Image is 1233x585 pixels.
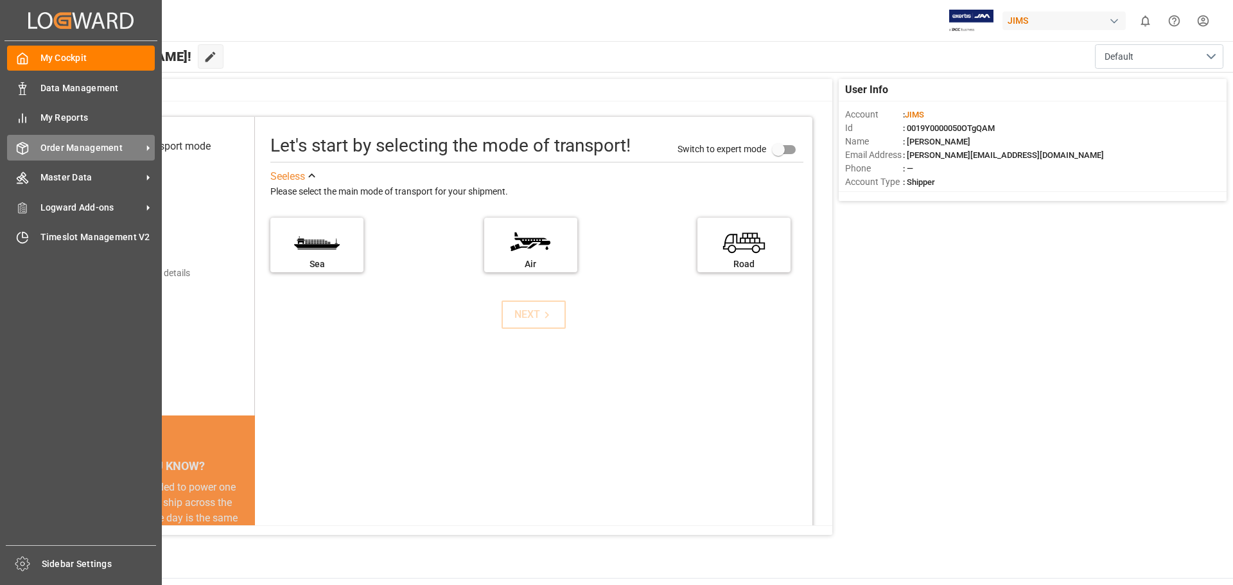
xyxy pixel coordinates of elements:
span: Timeslot Management V2 [40,231,155,244]
a: My Cockpit [7,46,155,71]
span: : — [903,164,913,173]
span: Default [1105,50,1133,64]
div: Road [704,258,784,271]
button: JIMS [1002,8,1131,33]
span: Name [845,135,903,148]
div: Let's start by selecting the mode of transport! [270,132,631,159]
a: Data Management [7,75,155,100]
span: JIMS [905,110,924,119]
span: : [PERSON_NAME] [903,137,970,146]
span: Id [845,121,903,135]
div: See less [270,169,305,184]
span: User Info [845,82,888,98]
div: Please select the main mode of transport for your shipment. [270,184,803,200]
span: Logward Add-ons [40,201,142,214]
span: : 0019Y0000050OTgQAM [903,123,995,133]
span: : [903,110,924,119]
button: show 0 new notifications [1131,6,1160,35]
span: Master Data [40,171,142,184]
span: : [PERSON_NAME][EMAIL_ADDRESS][DOMAIN_NAME] [903,150,1104,160]
div: NEXT [514,307,554,322]
span: Email Address [845,148,903,162]
div: The energy needed to power one large container ship across the ocean in a single day is the same ... [85,480,240,572]
button: Help Center [1160,6,1189,35]
span: Order Management [40,141,142,155]
a: Timeslot Management V2 [7,225,155,250]
span: Switch to expert mode [678,143,766,153]
span: My Cockpit [40,51,155,65]
button: open menu [1095,44,1223,69]
div: DID YOU KNOW? [69,453,255,480]
button: NEXT [502,301,566,329]
span: Account [845,108,903,121]
span: Data Management [40,82,155,95]
span: : Shipper [903,177,935,187]
span: Phone [845,162,903,175]
span: Hello [PERSON_NAME]! [53,44,191,69]
div: JIMS [1002,12,1126,30]
img: Exertis%20JAM%20-%20Email%20Logo.jpg_1722504956.jpg [949,10,993,32]
span: My Reports [40,111,155,125]
div: Air [491,258,571,271]
span: Account Type [845,175,903,189]
div: Sea [277,258,357,271]
span: Sidebar Settings [42,557,157,571]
